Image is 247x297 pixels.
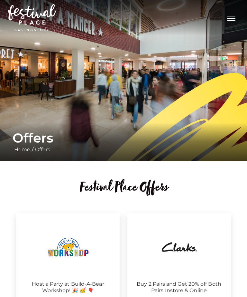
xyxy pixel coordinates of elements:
[33,146,52,153] a: Offers
[8,130,239,153] div: /
[16,281,120,294] p: Host a Party at Build-A-Bear Workshop! 🎉 🥳 🎈
[13,130,234,146] h1: Offers
[34,213,102,281] img: Build-a-Bear Workshop
[145,213,213,281] img: Clarks Shoes
[13,177,234,199] h2: Festival Place Offers
[8,4,56,31] img: Festival Place Logo
[127,281,231,294] p: Buy 2 Pairs and Get 20% off Both Pairs Instore & Online
[13,146,32,153] a: Home
[223,13,239,22] button: Toggle navigation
